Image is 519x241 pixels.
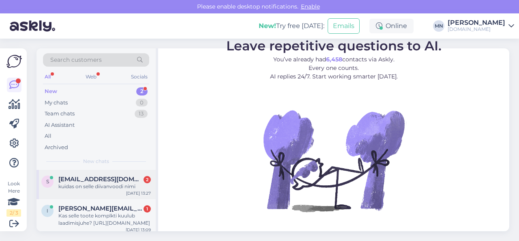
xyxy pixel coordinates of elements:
span: Enable [298,3,322,10]
span: i [47,208,48,214]
p: You’ve already had contacts via Askly. Every one counts. AI replies 24/7. Start working smarter [... [226,55,442,81]
div: New [45,87,57,96]
div: All [45,132,51,140]
div: My chats [45,99,68,107]
div: All [43,72,52,82]
span: Leave repetitive questions to AI. [226,38,442,54]
div: Archived [45,143,68,152]
div: [DATE] 13:09 [126,227,151,233]
div: 2 / 3 [6,209,21,217]
div: 2 [136,87,148,96]
span: New chats [83,158,109,165]
div: Online [369,19,414,33]
button: Emails [328,18,360,34]
div: Try free [DATE]: [259,21,324,31]
img: Askly Logo [6,55,22,68]
div: Team chats [45,110,75,118]
span: Search customers [50,56,102,64]
div: [DATE] 13:27 [126,190,151,196]
span: s [46,178,49,185]
b: New! [259,22,276,30]
span: smdraakon@gmail.com [58,176,143,183]
div: 13 [135,110,148,118]
b: 6,458 [326,56,342,63]
span: ivo@scs.ee [58,205,143,212]
div: 1 [144,205,151,213]
div: MN [433,20,444,32]
div: Look Here [6,180,21,217]
div: Web [84,72,98,82]
img: No Chat active [261,87,407,234]
div: Kas selle toote komplkti kuulub laadimisjuhe? [URL][DOMAIN_NAME] [58,212,151,227]
div: 0 [136,99,148,107]
div: [PERSON_NAME] [448,20,505,26]
div: kuidas on selle diivanvoodi nimi [58,183,151,190]
div: AI Assistant [45,121,75,129]
div: Socials [129,72,149,82]
div: [DOMAIN_NAME] [448,26,505,33]
a: [PERSON_NAME][DOMAIN_NAME] [448,20,514,33]
div: 2 [144,176,151,183]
